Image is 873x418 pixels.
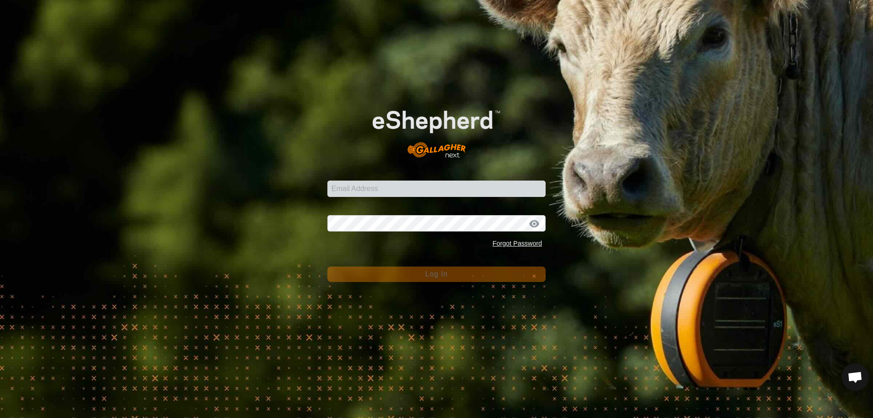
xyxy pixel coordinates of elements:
span: Log In [425,270,447,278]
input: Email Address [327,181,546,197]
img: E-shepherd Logo [349,92,524,167]
button: Log In [327,267,546,282]
div: Open chat [842,363,869,391]
a: Forgot Password [492,240,542,247]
